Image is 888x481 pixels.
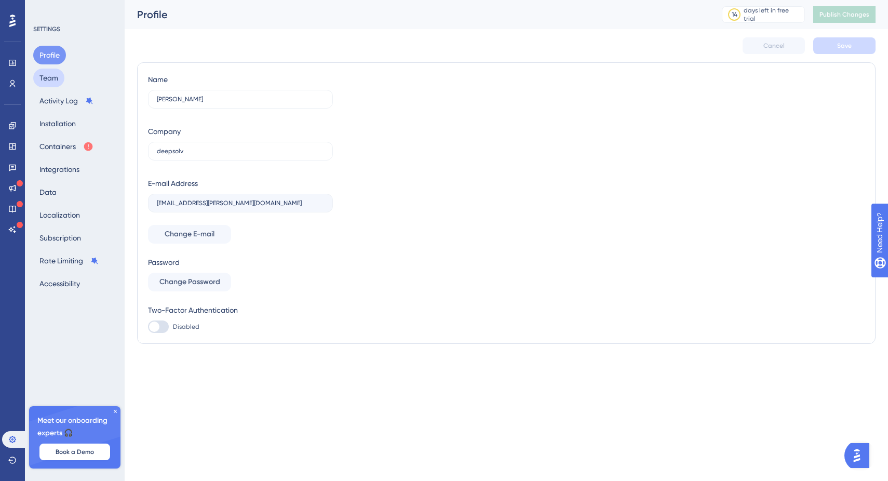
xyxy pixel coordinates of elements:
[33,251,105,270] button: Rate Limiting
[148,177,198,190] div: E-mail Address
[148,73,168,86] div: Name
[148,304,333,316] div: Two-Factor Authentication
[837,42,852,50] span: Save
[33,229,87,247] button: Subscription
[173,323,199,331] span: Disabled
[148,225,231,244] button: Change E-mail
[813,37,876,54] button: Save
[819,10,869,19] span: Publish Changes
[137,7,696,22] div: Profile
[157,199,324,207] input: E-mail Address
[165,228,214,240] span: Change E-mail
[33,183,63,202] button: Data
[33,46,66,64] button: Profile
[148,256,333,269] div: Password
[844,440,876,471] iframe: UserGuiding AI Assistant Launcher
[33,69,64,87] button: Team
[744,6,801,23] div: days left in free trial
[813,6,876,23] button: Publish Changes
[33,25,117,33] div: SETTINGS
[24,3,65,15] span: Need Help?
[33,274,86,293] button: Accessibility
[33,91,100,110] button: Activity Log
[763,42,785,50] span: Cancel
[157,148,324,155] input: Company Name
[743,37,805,54] button: Cancel
[39,444,110,460] button: Book a Demo
[33,206,86,224] button: Localization
[159,276,220,288] span: Change Password
[157,96,324,103] input: Name Surname
[148,125,181,138] div: Company
[33,160,86,179] button: Integrations
[33,137,100,156] button: Containers
[37,415,112,439] span: Meet our onboarding experts 🎧
[148,273,231,291] button: Change Password
[33,114,82,133] button: Installation
[56,448,94,456] span: Book a Demo
[732,10,737,19] div: 14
